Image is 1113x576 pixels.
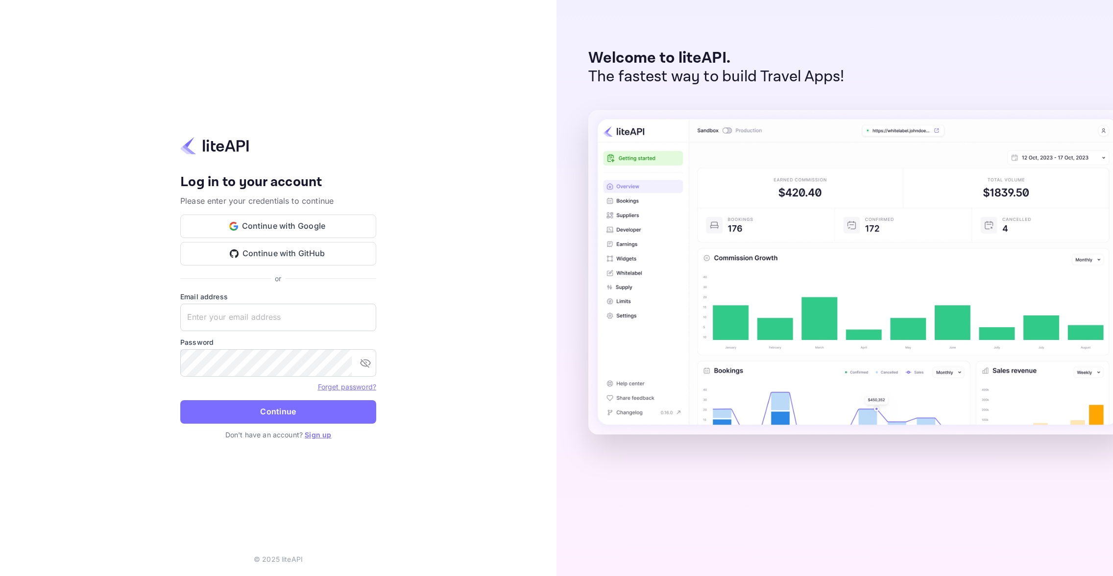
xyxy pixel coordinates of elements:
[180,136,249,155] img: liteapi
[180,215,376,238] button: Continue with Google
[180,174,376,191] h4: Log in to your account
[318,383,376,391] a: Forget password?
[180,242,376,265] button: Continue with GitHub
[275,273,281,284] p: or
[305,431,331,439] a: Sign up
[180,430,376,440] p: Don't have an account?
[180,337,376,347] label: Password
[180,400,376,424] button: Continue
[588,49,845,68] p: Welcome to liteAPI.
[180,291,376,302] label: Email address
[254,554,303,564] p: © 2025 liteAPI
[356,353,375,373] button: toggle password visibility
[588,68,845,86] p: The fastest way to build Travel Apps!
[318,382,376,391] a: Forget password?
[180,195,376,207] p: Please enter your credentials to continue
[180,304,376,331] input: Enter your email address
